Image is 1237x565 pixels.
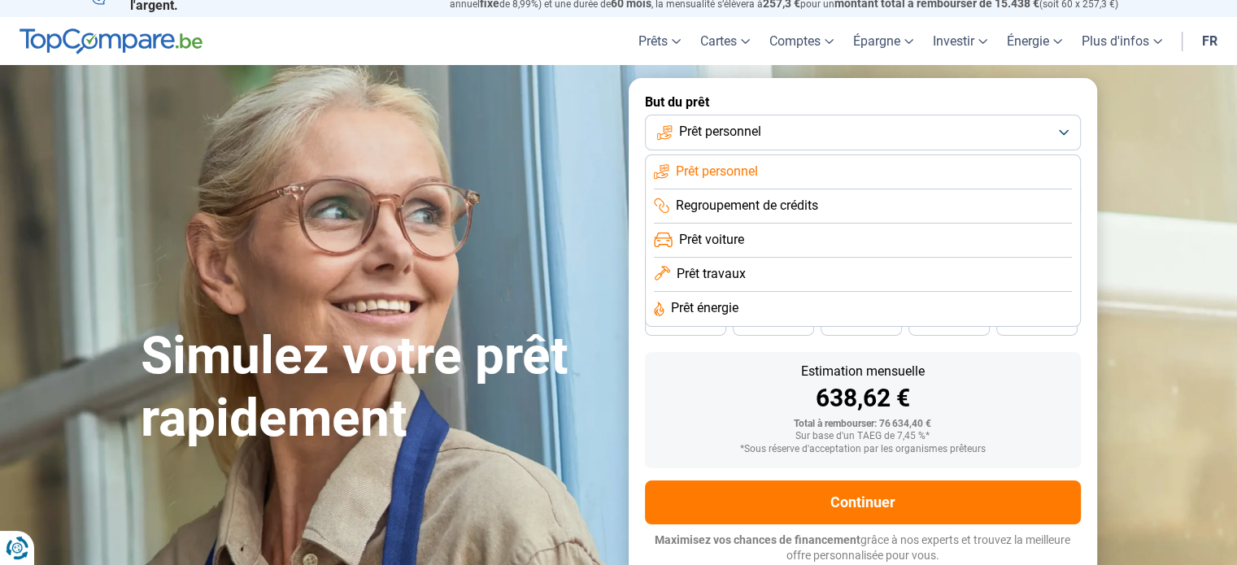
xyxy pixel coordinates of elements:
[20,28,203,54] img: TopCompare
[677,265,746,283] span: Prêt travaux
[645,115,1081,150] button: Prêt personnel
[645,480,1081,524] button: Continuer
[645,94,1081,110] label: But du prêt
[843,17,923,65] a: Épargne
[671,299,738,317] span: Prêt énergie
[676,163,758,180] span: Prêt personnel
[923,17,997,65] a: Investir
[658,365,1068,378] div: Estimation mensuelle
[658,386,1068,411] div: 638,62 €
[645,532,1081,564] p: grâce à nos experts et trouvez la meilleure offre personnalisée pour vous.
[931,319,967,328] span: 30 mois
[679,231,744,249] span: Prêt voiture
[668,319,703,328] span: 48 mois
[679,123,761,141] span: Prêt personnel
[690,17,760,65] a: Cartes
[676,197,818,215] span: Regroupement de crédits
[658,419,1068,430] div: Total à rembourser: 76 634,40 €
[141,325,609,450] h1: Simulez votre prêt rapidement
[658,431,1068,442] div: Sur base d'un TAEG de 7,45 %*
[1192,17,1227,65] a: fr
[658,444,1068,455] div: *Sous réserve d'acceptation par les organismes prêteurs
[1072,17,1172,65] a: Plus d'infos
[1019,319,1055,328] span: 24 mois
[756,319,791,328] span: 42 mois
[997,17,1072,65] a: Énergie
[629,17,690,65] a: Prêts
[760,17,843,65] a: Comptes
[655,533,860,546] span: Maximisez vos chances de financement
[843,319,879,328] span: 36 mois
